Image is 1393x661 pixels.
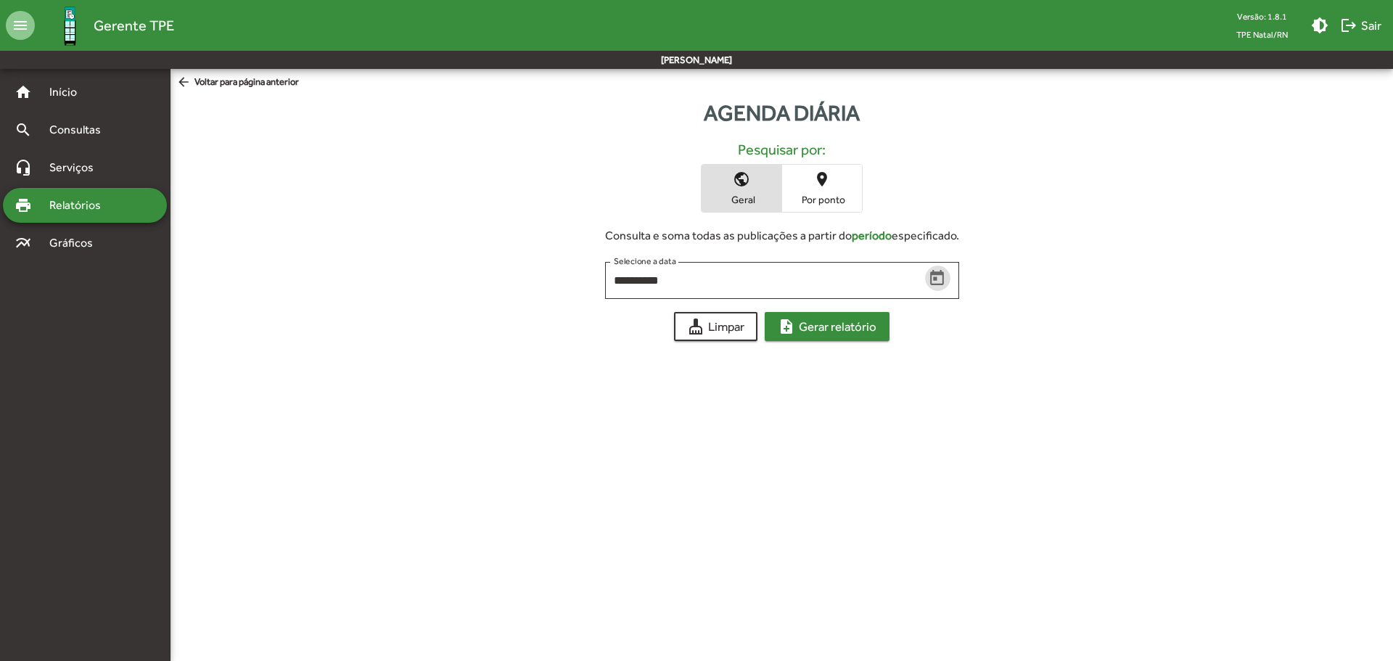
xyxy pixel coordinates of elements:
[1334,12,1387,38] button: Sair
[41,234,112,252] span: Gráficos
[182,141,1381,158] h5: Pesquisar por:
[15,234,32,252] mat-icon: multiline_chart
[674,312,757,341] button: Limpar
[41,83,98,101] span: Início
[925,266,950,291] button: Open calendar
[15,197,32,214] mat-icon: print
[813,171,831,188] mat-icon: place
[1225,25,1299,44] span: TPE Natal/RN
[786,193,858,206] span: Por ponto
[778,313,876,340] span: Gerar relatório
[170,97,1393,129] div: Agenda diária
[782,165,862,212] button: Por ponto
[6,11,35,40] mat-icon: menu
[765,312,889,341] button: Gerar relatório
[778,318,795,335] mat-icon: note_add
[41,121,120,139] span: Consultas
[176,75,194,91] mat-icon: arrow_back
[705,193,778,206] span: Geral
[733,171,750,188] mat-icon: public
[41,159,113,176] span: Serviços
[15,159,32,176] mat-icon: headset_mic
[176,75,299,91] span: Voltar para página anterior
[687,318,704,335] mat-icon: cleaning_services
[15,121,32,139] mat-icon: search
[41,197,120,214] span: Relatórios
[852,229,892,242] strong: período
[94,14,174,37] span: Gerente TPE
[46,2,94,49] img: Logo
[702,165,781,212] button: Geral
[1340,17,1357,34] mat-icon: logout
[1225,7,1299,25] div: Versão: 1.8.1
[15,83,32,101] mat-icon: home
[35,2,174,49] a: Gerente TPE
[1311,17,1328,34] mat-icon: brightness_medium
[687,313,744,340] span: Limpar
[1340,12,1381,38] span: Sair
[605,227,959,245] div: Consulta e soma todas as publicações a partir do especificado.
